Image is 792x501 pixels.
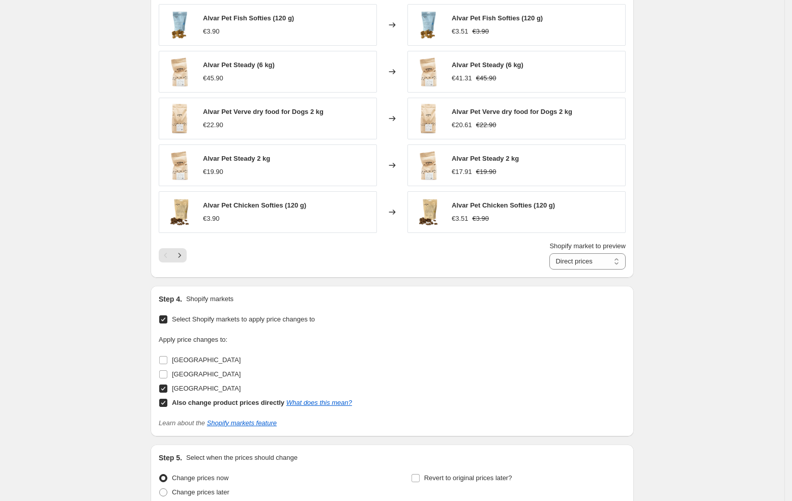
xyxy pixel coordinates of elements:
[452,26,468,37] div: €3.51
[473,26,489,37] strike: €3.90
[413,103,444,134] img: vauhti_square_80x.png
[203,167,223,177] div: €19.90
[203,120,223,130] div: €22.90
[476,73,496,83] strike: €45.90
[172,315,315,323] span: Select Shopify markets to apply price changes to
[164,197,195,227] img: chicken_softies_square_80x.png
[203,26,220,37] div: €3.90
[549,242,626,250] span: Shopify market to preview
[203,155,270,162] span: Alvar Pet Steady 2 kg
[476,120,496,130] strike: €22.90
[172,488,229,496] span: Change prices later
[286,399,352,406] a: What does this mean?
[203,214,220,224] div: €3.90
[172,370,241,378] span: [GEOGRAPHIC_DATA]
[452,73,472,83] div: €41.31
[164,10,195,40] img: chicken_softies_square-1_80x.png
[473,214,489,224] strike: €3.90
[203,108,324,115] span: Alvar Pet Verve dry food for Dogs 2 kg
[172,385,241,392] span: [GEOGRAPHIC_DATA]
[164,103,195,134] img: vauhti_square_80x.png
[413,197,444,227] img: chicken_softies_square_80x.png
[172,248,187,262] button: Next
[159,453,182,463] h2: Step 5.
[452,167,472,177] div: €17.91
[203,14,294,22] span: Alvar Pet Fish Softies (120 g)
[413,10,444,40] img: chicken_softies_square-1_80x.png
[186,453,298,463] p: Select when the prices should change
[172,356,241,364] span: [GEOGRAPHIC_DATA]
[159,419,277,427] i: Learn about the
[452,120,472,130] div: €20.61
[164,150,195,181] img: vakaa_square_961e736b-a09d-48d9-805d-1b790fcda3b5_80x.png
[203,201,306,209] span: Alvar Pet Chicken Softies (120 g)
[203,73,223,83] div: €45.90
[452,155,519,162] span: Alvar Pet Steady 2 kg
[159,248,187,262] nav: Pagination
[413,150,444,181] img: vakaa_square_961e736b-a09d-48d9-805d-1b790fcda3b5_80x.png
[203,61,275,69] span: Alvar Pet Steady (6 kg)
[424,474,512,482] span: Revert to original prices later?
[452,201,555,209] span: Alvar Pet Chicken Softies (120 g)
[164,56,195,87] img: vakaa_square_80x.png
[452,14,543,22] span: Alvar Pet Fish Softies (120 g)
[172,474,228,482] span: Change prices now
[172,399,284,406] b: Also change product prices directly
[207,419,277,427] a: Shopify markets feature
[452,61,523,69] span: Alvar Pet Steady (6 kg)
[476,167,496,177] strike: €19.90
[159,336,227,343] span: Apply price changes to:
[413,56,444,87] img: vakaa_square_80x.png
[159,294,182,304] h2: Step 4.
[186,294,233,304] p: Shopify markets
[452,108,572,115] span: Alvar Pet Verve dry food for Dogs 2 kg
[452,214,468,224] div: €3.51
